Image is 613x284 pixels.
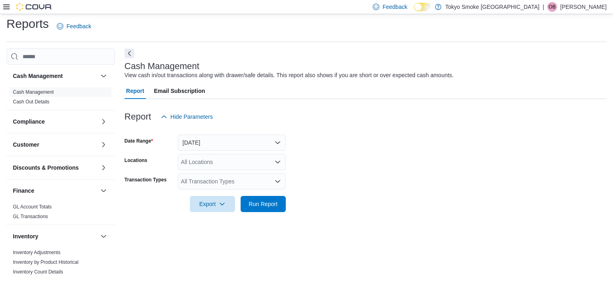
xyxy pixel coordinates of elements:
span: Dark Mode [414,11,414,12]
h3: Discounts & Promotions [13,164,79,172]
h3: Compliance [13,118,45,126]
button: Cash Management [99,71,108,81]
button: Run Report [241,196,286,212]
div: View cash in/out transactions along with drawer/safe details. This report also shows if you are s... [125,71,454,80]
button: Cash Management [13,72,97,80]
a: GL Transactions [13,214,48,219]
span: Report [126,83,144,99]
button: Next [125,48,134,58]
button: Discounts & Promotions [99,163,108,173]
a: Inventory Adjustments [13,250,60,255]
p: Tokyo Smoke [GEOGRAPHIC_DATA] [445,2,540,12]
h3: Cash Management [13,72,63,80]
h3: Cash Management [125,61,199,71]
label: Transaction Types [125,177,166,183]
a: Feedback [54,18,94,34]
label: Locations [125,157,148,164]
span: OB [549,2,555,12]
button: Finance [99,186,108,196]
button: Open list of options [274,159,281,165]
span: Cash Out Details [13,99,50,105]
h3: Inventory [13,232,38,240]
button: Hide Parameters [158,109,216,125]
button: Compliance [99,117,108,126]
span: Email Subscription [154,83,205,99]
button: Inventory [99,231,108,241]
span: Run Report [249,200,278,208]
label: Date Range [125,138,153,144]
p: | [542,2,544,12]
span: Inventory Count Details [13,269,63,275]
span: Hide Parameters [170,113,213,121]
button: Open list of options [274,178,281,185]
div: Cash Management [6,87,115,110]
p: [PERSON_NAME] [560,2,607,12]
a: Cash Management [13,89,54,95]
img: Cova [16,3,52,11]
a: Inventory Count Details [13,269,63,275]
span: Feedback [382,3,407,11]
button: [DATE] [178,135,286,151]
span: Feedback [66,22,91,30]
button: Finance [13,187,97,195]
div: Finance [6,202,115,225]
a: Inventory by Product Historical [13,259,79,265]
button: Discounts & Promotions [13,164,97,172]
button: Export [190,196,235,212]
input: Dark Mode [414,3,431,11]
h1: Reports [6,16,49,32]
button: Customer [99,140,108,149]
h3: Customer [13,141,39,149]
div: Orrion Benoit [547,2,557,12]
span: GL Account Totals [13,204,52,210]
h3: Finance [13,187,34,195]
span: Export [195,196,230,212]
button: Customer [13,141,97,149]
a: Cash Out Details [13,99,50,105]
button: Inventory [13,232,97,240]
a: GL Account Totals [13,204,52,210]
h3: Report [125,112,151,122]
button: Compliance [13,118,97,126]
